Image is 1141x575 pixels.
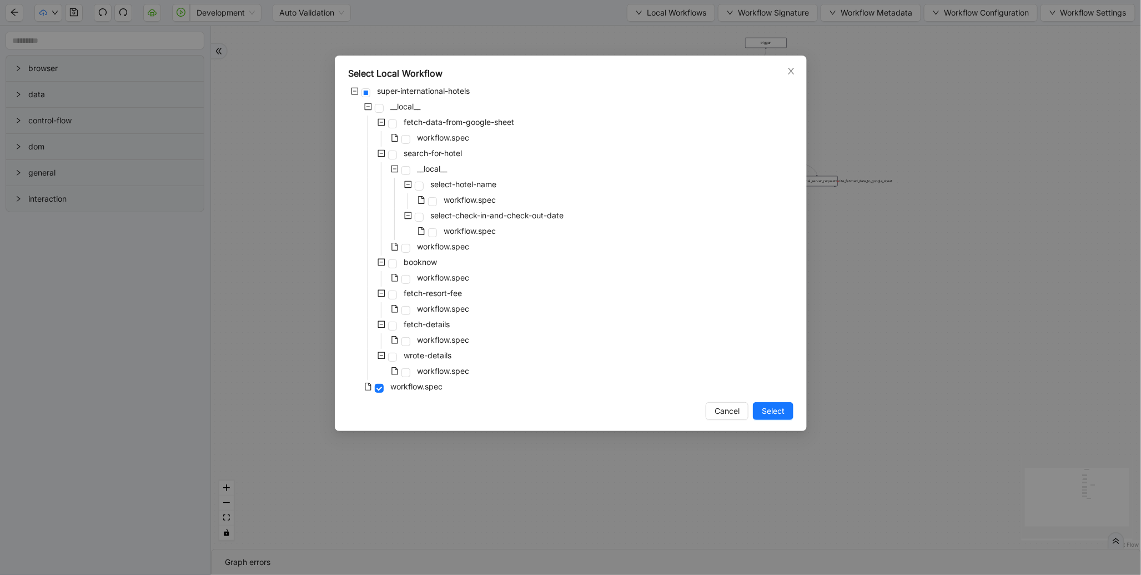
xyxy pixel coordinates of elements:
span: workflow.spec [415,333,471,347]
span: minus-square [378,352,385,359]
span: search-for-hotel [401,147,464,160]
span: select-check-in-and-check-out-date [430,211,564,220]
span: search-for-hotel [404,148,462,158]
div: Select Local Workflow [348,67,793,80]
span: fetch-data-from-google-sheet [401,116,516,129]
span: __local__ [417,164,447,173]
span: fetch-details [404,319,450,329]
span: file [391,336,399,344]
span: file [391,274,399,282]
span: minus-square [378,149,385,157]
span: minus-square [391,165,399,173]
span: workflow.spec [415,364,471,378]
span: fetch-resort-fee [404,288,462,298]
span: booknow [401,256,439,269]
span: workflow.spec [388,380,445,393]
span: workflow.spec [417,366,469,376]
span: workflow.spec [444,195,496,204]
span: workflow.spec [417,242,469,251]
span: super-international-hotels [377,86,470,96]
span: workflow.spec [415,240,471,253]
button: Cancel [706,402,748,420]
span: minus-square [378,258,385,266]
span: file [418,196,425,204]
span: workflow.spec [415,131,471,144]
span: __local__ [388,100,423,113]
span: file [391,367,399,375]
span: select-check-in-and-check-out-date [428,209,566,222]
span: minus-square [364,103,372,111]
span: minus-square [404,181,412,188]
span: file [391,305,399,313]
span: Select [762,405,785,417]
span: workflow.spec [417,335,469,344]
span: select-hotel-name [430,179,496,189]
span: wrote-details [401,349,454,362]
span: wrote-details [404,351,451,360]
span: file [391,243,399,251]
span: minus-square [378,289,385,297]
span: close [787,67,796,76]
span: workflow.spec [415,271,471,284]
span: workflow.spec [441,193,498,207]
span: fetch-resort-fee [401,287,464,300]
span: workflow.spec [444,226,496,236]
span: minus-square [404,212,412,219]
span: workflow.spec [417,133,469,142]
span: file [391,134,399,142]
span: super-international-hotels [375,84,472,98]
span: workflow.spec [390,382,443,391]
span: __local__ [415,162,449,176]
span: select-hotel-name [428,178,499,191]
span: workflow.spec [417,273,469,282]
span: minus-square [378,118,385,126]
span: file [364,383,372,391]
button: Close [785,65,797,77]
span: workflow.spec [417,304,469,313]
span: minus-square [378,321,385,328]
span: fetch-data-from-google-sheet [404,117,514,127]
span: file [418,227,425,235]
span: minus-square [351,87,359,95]
span: booknow [404,257,437,267]
span: __local__ [390,102,420,111]
span: workflow.spec [441,224,498,238]
span: fetch-details [401,318,452,331]
span: workflow.spec [415,302,471,316]
button: Select [753,402,793,420]
span: Cancel [715,405,740,417]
